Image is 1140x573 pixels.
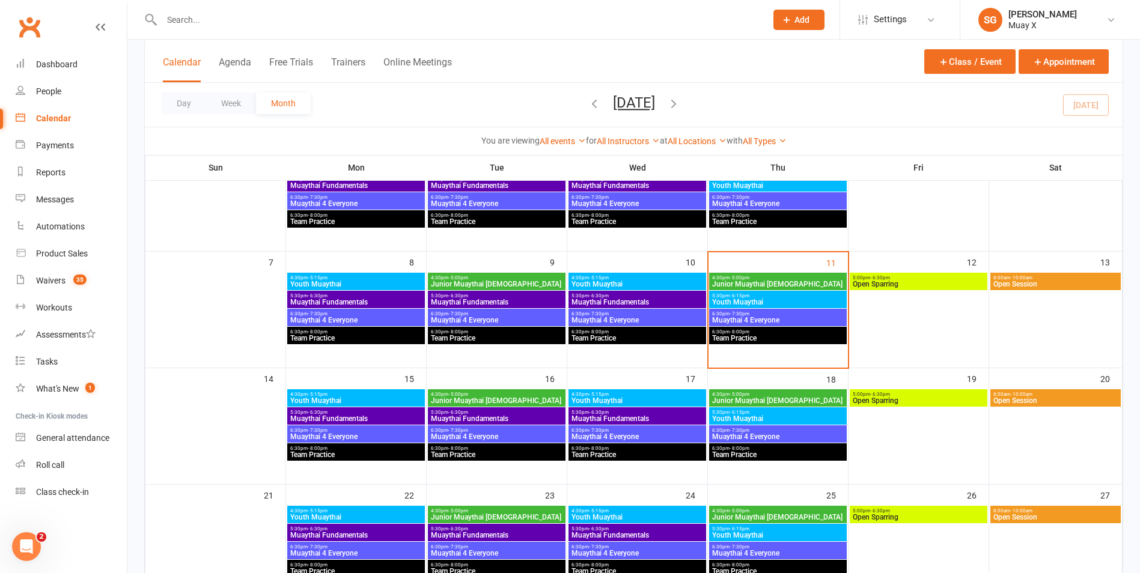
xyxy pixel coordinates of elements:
span: Muaythai 4 Everyone [712,433,844,440]
a: Clubworx [14,12,44,42]
span: 6:30pm [290,446,422,451]
div: Tasks [36,357,58,366]
div: 16 [545,368,567,388]
span: - 7:30pm [448,428,468,433]
span: 5:00pm [852,508,985,514]
button: Agenda [219,56,251,82]
span: Junior Muaythai [DEMOGRAPHIC_DATA] [430,397,563,404]
div: 23 [545,485,567,505]
div: 21 [264,485,285,505]
span: - 6:30pm [870,275,890,280]
span: 4:30pm [712,508,844,514]
div: 26 [967,485,989,505]
a: Calendar [16,105,127,132]
span: 5:30pm [571,526,704,532]
span: Team Practice [290,451,422,458]
a: Dashboard [16,51,127,78]
th: Tue [427,155,567,180]
span: 6:30pm [571,428,704,433]
span: - 7:30pm [730,311,749,317]
span: - 5:15pm [308,508,328,514]
a: Payments [16,132,127,159]
span: - 5:00pm [448,275,468,280]
span: 6:30pm [290,562,422,568]
span: Open Sparring [852,280,985,288]
a: Product Sales [16,240,127,267]
div: People [36,86,61,96]
span: Open Sparring [852,514,985,521]
div: Waivers [36,276,66,285]
span: Muaythai Fundamentals [290,532,422,539]
span: 5:30pm [290,293,422,299]
span: - 8:00pm [448,213,468,218]
span: Muaythai Fundamentals [430,415,563,422]
strong: You are viewing [481,136,540,145]
span: - 5:15pm [589,392,609,397]
span: Muaythai Fundamentals [571,532,704,539]
button: Month [256,92,311,114]
span: - 6:30pm [448,526,468,532]
div: 12 [967,252,989,271]
span: - 7:30pm [730,544,749,550]
span: 6:30pm [712,562,844,568]
span: 4:30pm [571,275,704,280]
span: 6:30pm [712,446,844,451]
span: Open Session [993,397,1118,404]
span: 6:30pm [712,544,844,550]
span: Team Practice [571,218,704,225]
div: Roll call [36,460,64,470]
span: Youth Muaythai [571,280,704,288]
span: - 7:30pm [448,544,468,550]
span: - 7:30pm [589,428,609,433]
a: What's New1 [16,375,127,402]
span: Muaythai 4 Everyone [290,550,422,557]
th: Mon [286,155,427,180]
span: - 8:00pm [308,562,328,568]
span: Youth Muaythai [712,532,844,539]
span: 4:30pm [430,508,563,514]
a: Messages [16,186,127,213]
span: 6:30pm [290,428,422,433]
span: Team Practice [712,335,844,342]
span: 4:30pm [571,392,704,397]
span: Youth Muaythai [712,415,844,422]
span: - 7:30pm [308,311,328,317]
a: All events [540,136,586,146]
span: Team Practice [430,218,563,225]
div: 7 [269,252,285,271]
span: 5:30pm [712,293,844,299]
span: 6:30pm [571,562,704,568]
span: 6:30pm [290,195,422,200]
div: 17 [686,368,707,388]
span: 8:00am [993,392,1118,397]
span: Team Practice [712,451,844,458]
span: Settings [874,6,907,33]
span: Muaythai 4 Everyone [571,200,704,207]
span: Open Sparring [852,397,985,404]
span: 5:30pm [290,526,422,532]
span: Muaythai 4 Everyone [712,550,844,557]
th: Fri [849,155,989,180]
div: 14 [264,368,285,388]
span: - 6:30pm [589,526,609,532]
div: Assessments [36,330,96,339]
span: - 8:00pm [730,213,749,218]
div: 11 [826,252,848,272]
span: - 8:00pm [589,329,609,335]
input: Search... [158,11,758,28]
div: Payments [36,141,74,150]
span: Youth Muaythai [290,280,422,288]
span: Youth Muaythai [571,397,704,404]
iframe: Intercom live chat [12,532,41,561]
span: - 5:00pm [730,508,749,514]
span: Muaythai 4 Everyone [430,200,563,207]
span: 6:30pm [571,544,704,550]
button: Class / Event [924,49,1016,74]
span: - 6:15pm [730,526,749,532]
a: All Instructors [597,136,660,146]
span: - 10:00am [1010,508,1032,514]
span: - 6:30pm [308,293,328,299]
span: Add [794,15,809,25]
a: People [16,78,127,105]
span: - 7:30pm [589,544,609,550]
